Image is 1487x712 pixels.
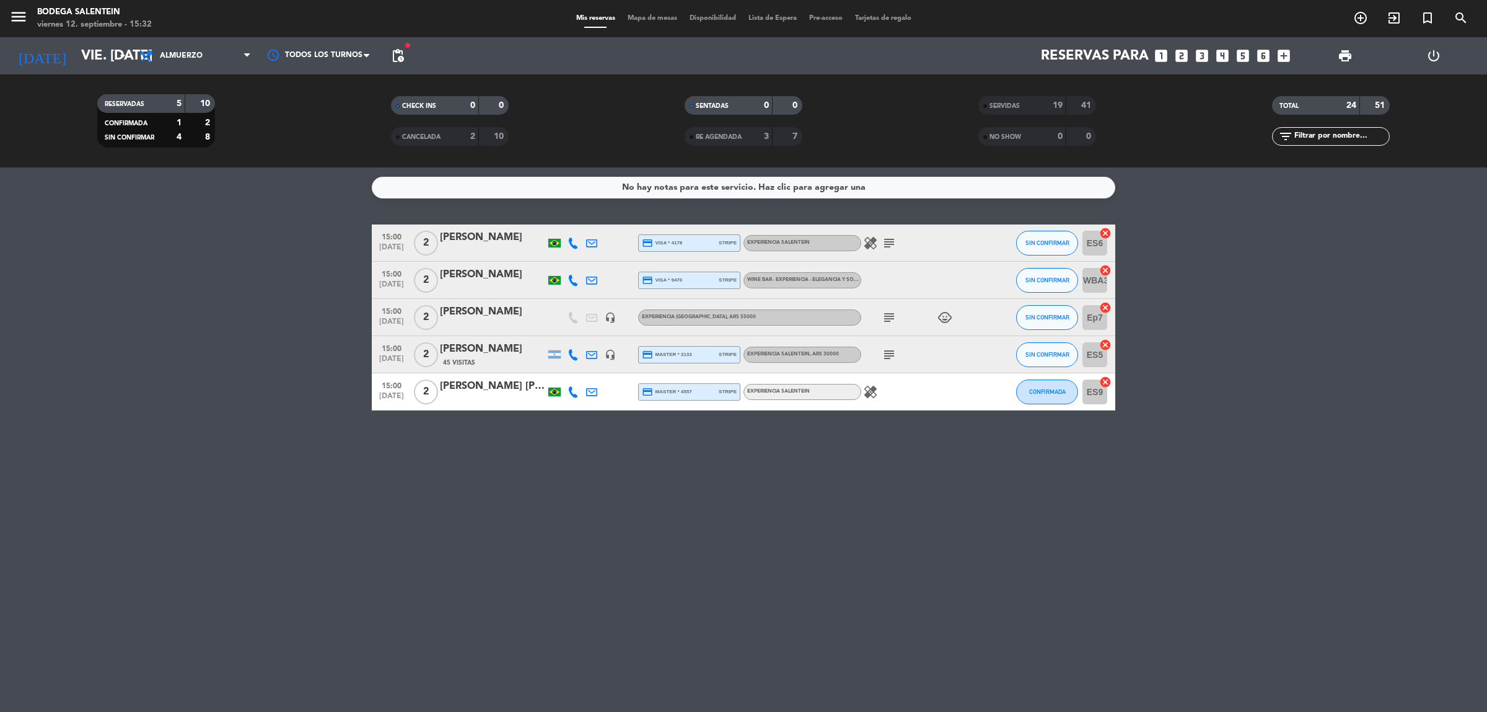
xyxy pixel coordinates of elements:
[205,133,213,141] strong: 8
[989,103,1020,109] span: SERVIDAS
[9,42,75,69] i: [DATE]
[177,99,182,108] strong: 5
[1173,48,1190,64] i: looks_two
[414,231,438,256] span: 2
[863,385,878,399] i: healing
[404,42,411,49] span: fiber_manual_record
[764,132,769,141] strong: 3
[443,358,475,368] span: 45 Visitas
[376,303,407,318] span: 15:00
[376,243,407,257] span: [DATE]
[440,267,545,283] div: [PERSON_NAME]
[1454,11,1468,25] i: search
[414,305,438,330] span: 2
[1016,380,1078,404] button: CONFIRMADA
[1375,101,1387,110] strong: 51
[470,101,475,110] strong: 0
[9,7,28,26] i: menu
[742,15,803,22] span: Lista de Espera
[764,101,769,110] strong: 0
[105,135,154,141] span: SIN CONFIRMAR
[37,19,152,31] div: viernes 12. septiembre - 15:32
[1025,239,1069,246] span: SIN CONFIRMAR
[1025,314,1069,321] span: SIN CONFIRMAR
[1099,301,1112,314] i: cancel
[376,392,407,406] span: [DATE]
[376,340,407,355] span: 15:00
[642,386,653,398] i: credit_card
[1016,268,1078,293] button: SIN CONFIRMAR
[402,134,441,140] span: CANCELADA
[1029,388,1066,395] span: CONFIRMADA
[105,101,144,107] span: RESERVADAS
[376,229,407,243] span: 15:00
[1099,227,1112,239] i: cancel
[642,275,653,286] i: credit_card
[727,314,756,319] span: , ARS 55000
[376,266,407,280] span: 15:00
[882,236,897,251] i: subject
[719,239,737,247] span: stripe
[570,15,621,22] span: Mis reservas
[470,132,475,141] strong: 2
[642,238,682,249] span: visa * 4178
[1058,132,1063,141] strong: 0
[1081,101,1094,110] strong: 41
[376,280,407,295] span: [DATE]
[937,310,952,325] i: child_care
[1426,48,1441,63] i: power_settings_new
[440,229,545,246] div: [PERSON_NAME]
[747,352,839,357] span: Experiencia Salentein
[642,386,692,398] span: master * 4557
[440,341,545,357] div: [PERSON_NAME]
[1255,48,1271,64] i: looks_6
[882,310,897,325] i: subject
[642,349,692,360] span: master * 3133
[621,15,683,22] span: Mapa de mesas
[792,101,800,110] strong: 0
[1389,37,1478,74] div: LOG OUT
[642,238,653,249] i: credit_card
[1041,48,1149,64] span: Reservas para
[1016,231,1078,256] button: SIN CONFIRMAR
[605,349,616,360] i: headset_mic
[642,349,653,360] i: credit_card
[1293,130,1389,143] input: Filtrar por nombre...
[1153,48,1169,64] i: looks_one
[605,312,616,323] i: headset_mic
[200,99,213,108] strong: 10
[1194,48,1210,64] i: looks_3
[719,388,737,396] span: stripe
[1278,129,1293,144] i: filter_list
[376,318,407,332] span: [DATE]
[402,103,436,109] span: CHECK INS
[1276,48,1292,64] i: add_box
[719,350,737,358] span: stripe
[440,304,545,320] div: [PERSON_NAME]
[499,101,506,110] strong: 0
[9,7,28,30] button: menu
[1099,264,1112,277] i: cancel
[882,347,897,362] i: subject
[683,15,742,22] span: Disponibilidad
[177,118,182,127] strong: 1
[160,51,203,60] span: Almuerzo
[1025,351,1069,358] span: SIN CONFIRMAR
[205,118,213,127] strong: 2
[849,15,918,22] span: Tarjetas de regalo
[1387,11,1401,25] i: exit_to_app
[747,240,810,245] span: Experiencia Salentein
[494,132,506,141] strong: 10
[863,236,878,251] i: healing
[1099,376,1112,388] i: cancel
[1016,342,1078,367] button: SIN CONFIRMAR
[1346,101,1356,110] strong: 24
[37,6,152,19] div: Bodega Salentein
[1235,48,1251,64] i: looks_5
[747,277,931,282] span: WINE BAR - EXPERIENCIA - ELEGANCIA Y SOFISTICACIÓN DE VALLE DE UCO
[1099,339,1112,351] i: cancel
[989,134,1021,140] span: NO SHOW
[719,276,737,284] span: stripe
[376,378,407,392] span: 15:00
[177,133,182,141] strong: 4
